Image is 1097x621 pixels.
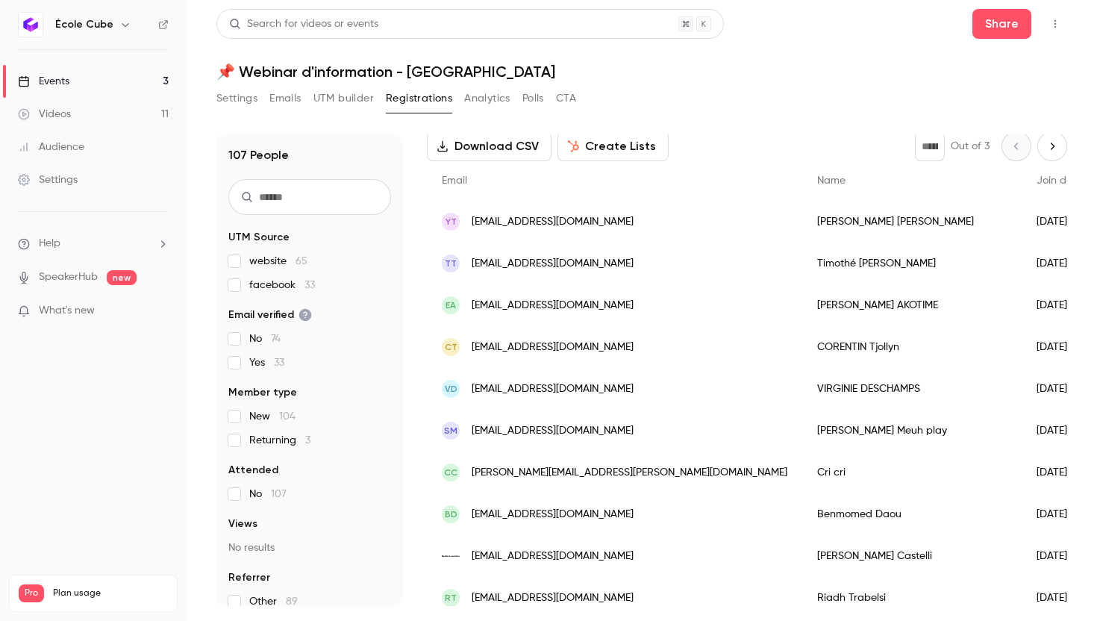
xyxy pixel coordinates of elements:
span: 89 [286,596,298,607]
span: [EMAIL_ADDRESS][DOMAIN_NAME] [472,340,634,355]
span: 33 [274,358,284,368]
span: website [249,254,307,269]
h1: 📌 Webinar d'information - [GEOGRAPHIC_DATA] [216,63,1067,81]
span: Other [249,594,298,609]
div: Cri cri [802,452,1022,493]
span: [EMAIL_ADDRESS][DOMAIN_NAME] [472,507,634,522]
span: Plan usage [53,587,168,599]
button: Emails [269,87,301,110]
div: Timothé [PERSON_NAME] [802,243,1022,284]
button: Registrations [386,87,452,110]
span: [EMAIL_ADDRESS][DOMAIN_NAME] [472,256,634,272]
button: UTM builder [313,87,374,110]
span: No [249,487,287,502]
span: 107 [271,489,287,499]
span: 3 [305,435,310,446]
span: 104 [279,411,296,422]
span: [EMAIL_ADDRESS][DOMAIN_NAME] [472,381,634,397]
p: No results [228,540,391,555]
span: Pro [19,584,44,602]
span: What's new [39,303,95,319]
span: Returning [249,433,310,448]
div: VIRGINIE DESCHAMPS [802,368,1022,410]
span: 33 [304,280,315,290]
div: [PERSON_NAME] Meuh play [802,410,1022,452]
span: VD [445,382,457,396]
span: Email [442,175,467,186]
div: [PERSON_NAME] AKOTIME [802,284,1022,326]
span: facebook [249,278,315,293]
span: YT [446,215,457,228]
button: Share [972,9,1031,39]
div: Benmomed Daou [802,493,1022,535]
span: BD [445,508,457,521]
span: [EMAIL_ADDRESS][DOMAIN_NAME] [472,298,634,313]
span: [EMAIL_ADDRESS][DOMAIN_NAME] [472,590,634,606]
div: Search for videos or events [229,16,378,32]
div: [PERSON_NAME] [PERSON_NAME] [802,201,1022,243]
button: Download CSV [427,131,551,161]
div: CORENTIN Tjollyn [802,326,1022,368]
span: Help [39,236,60,252]
h1: 107 People [228,146,289,164]
span: No [249,331,281,346]
button: Polls [522,87,544,110]
span: Referrer [228,570,270,585]
span: EA [446,299,456,312]
div: Settings [18,172,78,187]
section: facet-groups [228,230,391,609]
button: Next page [1037,131,1067,161]
img: essilor.fr [442,555,460,558]
span: 74 [271,334,281,344]
span: UTM Source [228,230,290,245]
span: 65 [296,256,307,266]
div: Audience [18,140,84,155]
span: CT [445,340,457,354]
span: TT [445,257,457,270]
div: Events [18,74,69,89]
span: SM [444,424,457,437]
button: CTA [556,87,576,110]
div: Riadh Trabelsi [802,577,1022,619]
li: help-dropdown-opener [18,236,169,252]
span: Member type [228,385,297,400]
p: Out of 3 [951,139,990,154]
span: Attended [228,463,278,478]
span: [PERSON_NAME][EMAIL_ADDRESS][PERSON_NAME][DOMAIN_NAME] [472,465,787,481]
div: [PERSON_NAME] Castelli [802,535,1022,577]
h6: École Cube [55,17,113,32]
div: Videos [18,107,71,122]
span: Join date [1037,175,1083,186]
span: Name [817,175,846,186]
span: RT [445,591,457,605]
span: new [107,270,137,285]
button: Create Lists [557,131,669,161]
button: Settings [216,87,257,110]
span: [EMAIL_ADDRESS][DOMAIN_NAME] [472,423,634,439]
span: Email verified [228,308,312,322]
span: [EMAIL_ADDRESS][DOMAIN_NAME] [472,549,634,564]
button: Analytics [464,87,510,110]
span: New [249,409,296,424]
img: École Cube [19,13,43,37]
a: SpeakerHub [39,269,98,285]
span: Views [228,517,257,531]
span: [EMAIL_ADDRESS][DOMAIN_NAME] [472,214,634,230]
span: Cc [444,466,457,479]
span: Yes [249,355,284,370]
